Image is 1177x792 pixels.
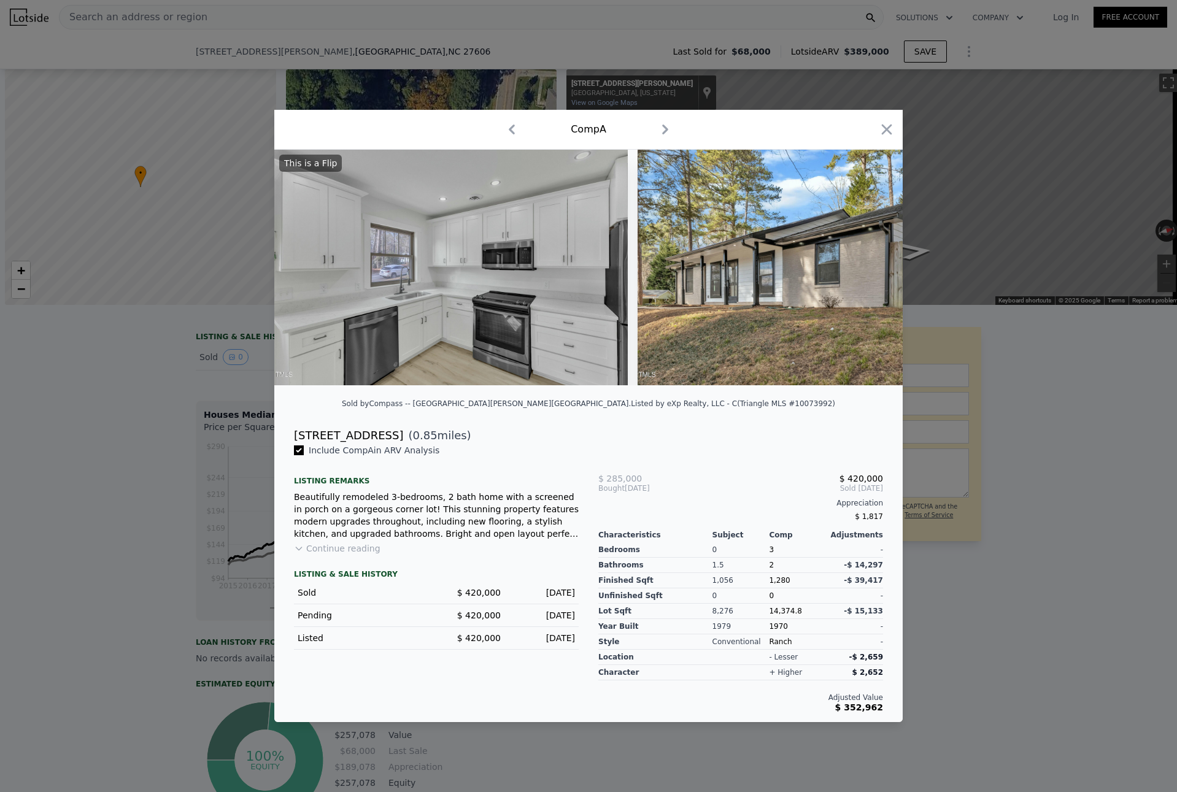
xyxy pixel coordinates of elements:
div: Listing remarks [294,466,579,486]
span: -$ 39,417 [844,576,883,585]
span: -$ 15,133 [844,607,883,615]
img: Property Img [274,150,628,385]
div: - lesser [769,652,798,662]
span: 0 [769,591,774,600]
div: - [826,588,883,604]
span: ( miles) [403,427,471,444]
div: character [598,665,712,680]
div: Conventional [712,634,770,650]
div: [DATE] [511,586,575,599]
div: Lot Sqft [598,604,712,619]
button: Continue reading [294,542,380,555]
span: 0.85 [413,429,438,442]
div: 0 [712,588,770,604]
span: Include Comp A in ARV Analysis [304,445,444,455]
span: $ 352,962 [835,702,883,712]
div: Pending [298,609,426,621]
div: Ranch [769,634,826,650]
div: Beautifully remodeled 3-bedrooms, 2 bath home with a screened in porch on a gorgeous corner lot! ... [294,491,579,540]
div: [DATE] [511,609,575,621]
div: - [826,542,883,558]
span: $ 420,000 [457,610,501,620]
div: Finished Sqft [598,573,712,588]
div: Year Built [598,619,712,634]
div: 1,056 [712,573,770,588]
span: $ 420,000 [839,474,883,483]
div: 1970 [769,619,826,634]
div: This is a Flip [279,155,342,172]
div: 2 [769,558,826,573]
div: Bathrooms [598,558,712,573]
div: Unfinished Sqft [598,588,712,604]
div: + higher [769,667,802,677]
span: Sold [DATE] [693,483,883,493]
span: $ 1,817 [855,512,883,521]
div: 1979 [712,619,770,634]
span: $ 285,000 [598,474,642,483]
div: location [598,650,712,665]
div: Sold by Compass -- [GEOGRAPHIC_DATA][PERSON_NAME][GEOGRAPHIC_DATA] . [342,399,631,408]
span: $ 420,000 [457,588,501,598]
img: Property Img [638,150,991,385]
div: Adjustments [826,530,883,540]
div: 8,276 [712,604,770,619]
span: $ 420,000 [457,633,501,643]
div: [STREET_ADDRESS] [294,427,403,444]
div: [DATE] [598,483,693,493]
div: Comp [769,530,826,540]
span: $ 2,652 [852,668,883,677]
div: 0 [712,542,770,558]
div: Comp A [571,122,606,137]
div: Appreciation [598,498,883,508]
div: Adjusted Value [598,693,883,702]
div: - [826,619,883,634]
div: Bedrooms [598,542,712,558]
div: Sold [298,586,426,599]
div: LISTING & SALE HISTORY [294,569,579,582]
span: 1,280 [769,576,790,585]
div: 1.5 [712,558,770,573]
div: [DATE] [511,632,575,644]
div: Listed by eXp Realty, LLC - C (Triangle MLS #10073992) [631,399,835,408]
div: Listed [298,632,426,644]
span: Bought [598,483,625,493]
div: Characteristics [598,530,712,540]
span: -$ 14,297 [844,561,883,569]
span: 14,374.8 [769,607,801,615]
div: - [826,634,883,650]
span: -$ 2,659 [849,653,883,661]
div: Style [598,634,712,650]
span: 3 [769,545,774,554]
div: Subject [712,530,770,540]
